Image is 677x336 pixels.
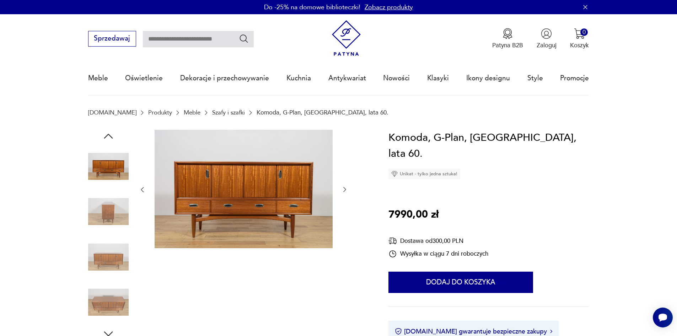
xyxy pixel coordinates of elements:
[560,62,589,95] a: Promocje
[395,327,552,336] button: [DOMAIN_NAME] gwarantuje bezpieczne zakupy
[466,62,510,95] a: Ikony designu
[88,36,136,42] a: Sprzedawaj
[88,31,136,47] button: Sprzedawaj
[365,3,413,12] a: Zobacz produkty
[502,28,513,39] img: Ikona medalu
[388,236,488,245] div: Dostawa od 300,00 PLN
[388,250,488,258] div: Wysyłka w ciągu 7 dni roboczych
[383,62,410,95] a: Nowości
[88,62,108,95] a: Meble
[492,28,523,49] a: Ikona medaluPatyna B2B
[395,328,402,335] img: Ikona certyfikatu
[184,109,200,116] a: Meble
[125,62,163,95] a: Oświetlenie
[550,330,552,333] img: Ikona strzałki w prawo
[391,171,398,177] img: Ikona diamentu
[580,28,588,36] div: 0
[286,62,311,95] a: Kuchnia
[492,28,523,49] button: Patyna B2B
[388,169,460,179] div: Unikat - tylko jedna sztuka!
[180,62,269,95] a: Dekoracje i przechowywanie
[88,146,129,187] img: Zdjęcie produktu Komoda, G-Plan, Wielka Brytania, lata 60.
[88,191,129,232] img: Zdjęcie produktu Komoda, G-Plan, Wielka Brytania, lata 60.
[570,28,589,49] button: 0Koszyk
[653,308,673,327] iframe: Smartsupp widget button
[239,33,249,44] button: Szukaj
[88,237,129,277] img: Zdjęcie produktu Komoda, G-Plan, Wielka Brytania, lata 60.
[527,62,543,95] a: Style
[88,109,136,116] a: [DOMAIN_NAME]
[574,28,585,39] img: Ikona koszyka
[264,3,360,12] p: Do -25% na domowe biblioteczki!
[257,109,388,116] p: Komoda, G-Plan, [GEOGRAPHIC_DATA], lata 60.
[155,130,333,249] img: Zdjęcie produktu Komoda, G-Plan, Wielka Brytania, lata 60.
[537,41,557,49] p: Zaloguj
[570,41,589,49] p: Koszyk
[388,236,397,245] img: Ikona dostawy
[541,28,552,39] img: Ikonka użytkownika
[328,62,366,95] a: Antykwariat
[388,272,533,293] button: Dodaj do koszyka
[388,130,589,162] h1: Komoda, G-Plan, [GEOGRAPHIC_DATA], lata 60.
[492,41,523,49] p: Patyna B2B
[212,109,245,116] a: Szafy i szafki
[88,282,129,322] img: Zdjęcie produktu Komoda, G-Plan, Wielka Brytania, lata 60.
[537,28,557,49] button: Zaloguj
[388,207,439,223] p: 7990,00 zł
[328,20,364,56] img: Patyna - sklep z meblami i dekoracjami vintage
[427,62,449,95] a: Klasyki
[148,109,172,116] a: Produkty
